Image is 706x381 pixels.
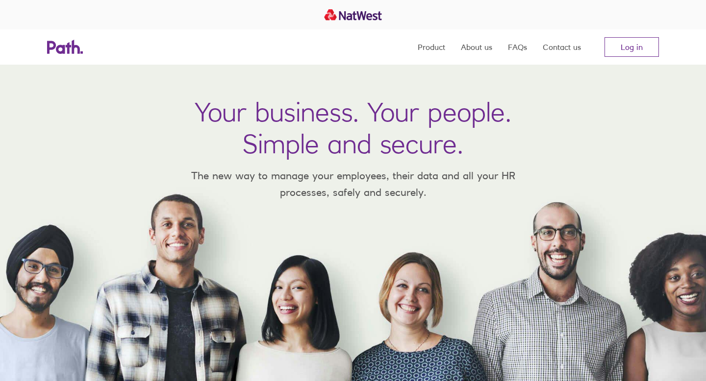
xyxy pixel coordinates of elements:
[418,29,445,65] a: Product
[543,29,581,65] a: Contact us
[195,96,511,160] h1: Your business. Your people. Simple and secure.
[508,29,527,65] a: FAQs
[461,29,492,65] a: About us
[605,37,659,57] a: Log in
[176,167,529,200] p: The new way to manage your employees, their data and all your HR processes, safely and securely.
